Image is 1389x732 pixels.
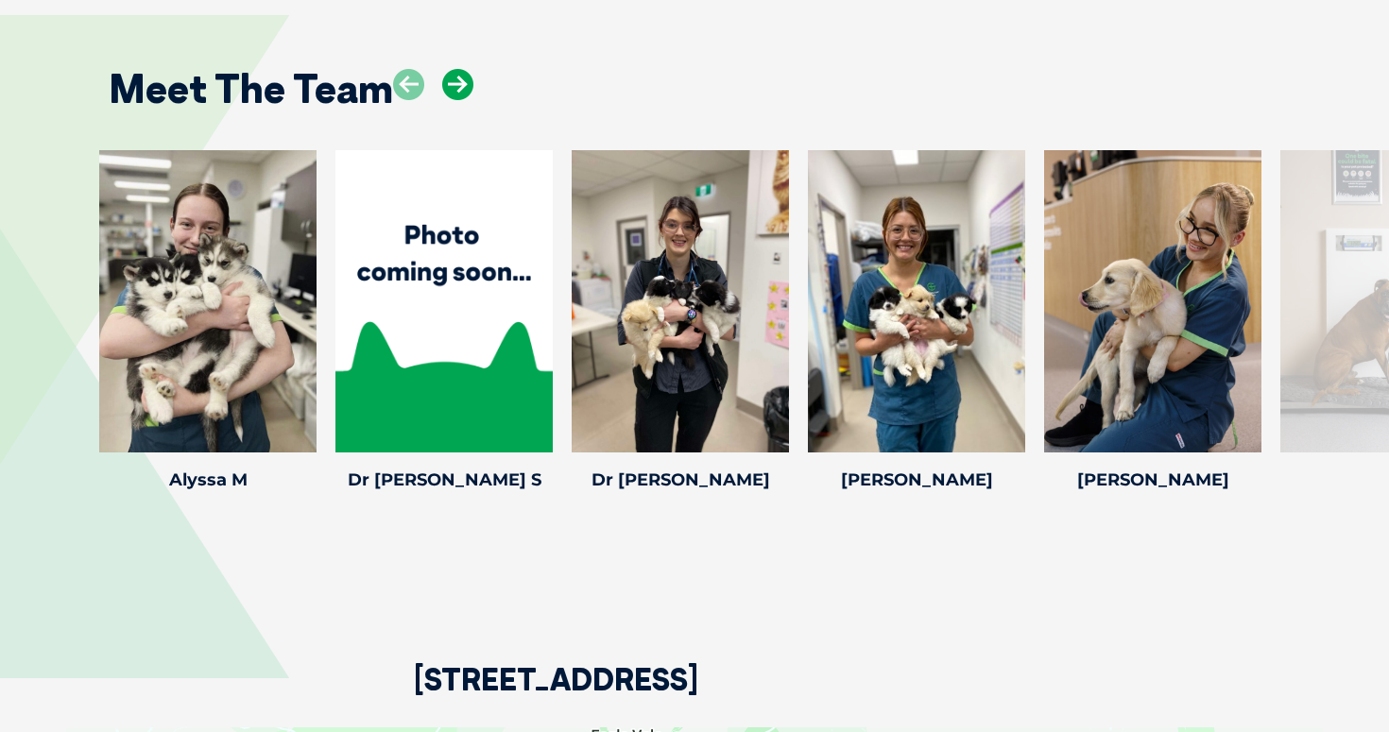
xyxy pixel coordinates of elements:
h4: [PERSON_NAME] [808,471,1025,488]
h4: Alyssa M [99,471,317,488]
h4: Dr [PERSON_NAME] [572,471,789,488]
h4: [PERSON_NAME] [1044,471,1261,488]
h2: [STREET_ADDRESS] [414,664,698,727]
h4: Dr [PERSON_NAME] S [335,471,553,488]
h2: Meet The Team [109,69,393,109]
